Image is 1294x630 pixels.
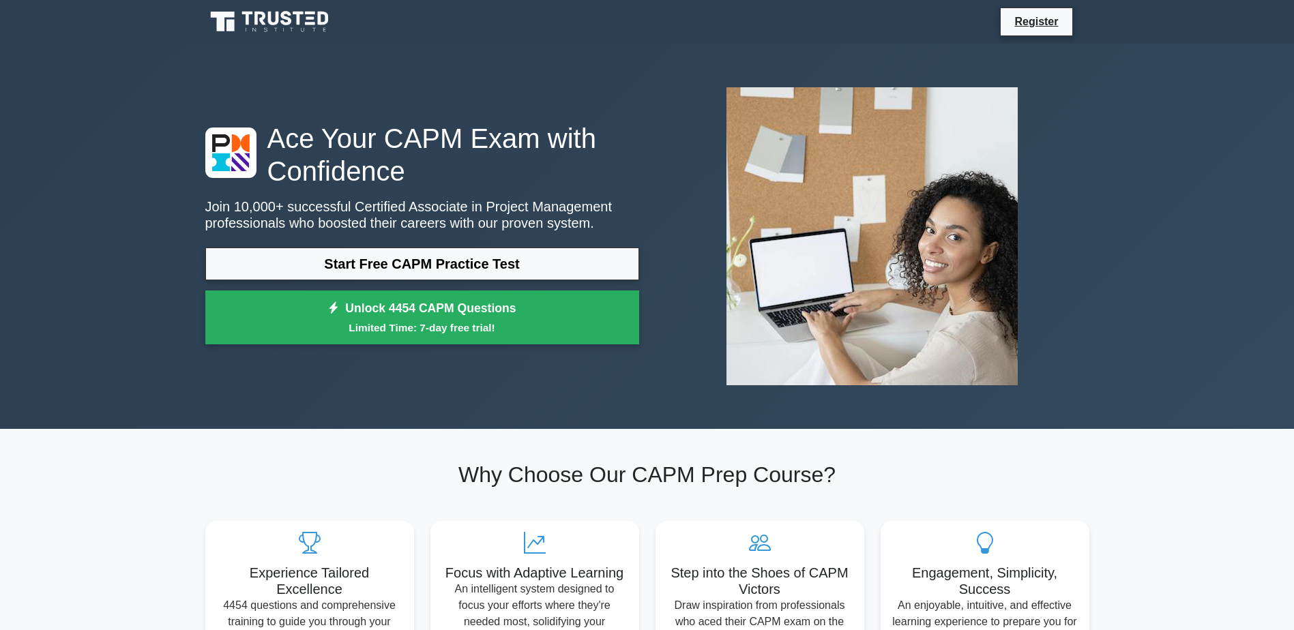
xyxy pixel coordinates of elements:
[441,565,628,581] h5: Focus with Adaptive Learning
[205,290,639,345] a: Unlock 4454 CAPM QuestionsLimited Time: 7-day free trial!
[216,565,403,597] h5: Experience Tailored Excellence
[205,122,639,187] h1: Ace Your CAPM Exam with Confidence
[205,247,639,280] a: Start Free CAPM Practice Test
[1006,13,1066,30] a: Register
[205,198,639,231] p: Join 10,000+ successful Certified Associate in Project Management professionals who boosted their...
[222,320,622,335] small: Limited Time: 7-day free trial!
[205,462,1089,487] h2: Why Choose Our CAPM Prep Course?
[666,565,853,597] h5: Step into the Shoes of CAPM Victors
[892,565,1078,597] h5: Engagement, Simplicity, Success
